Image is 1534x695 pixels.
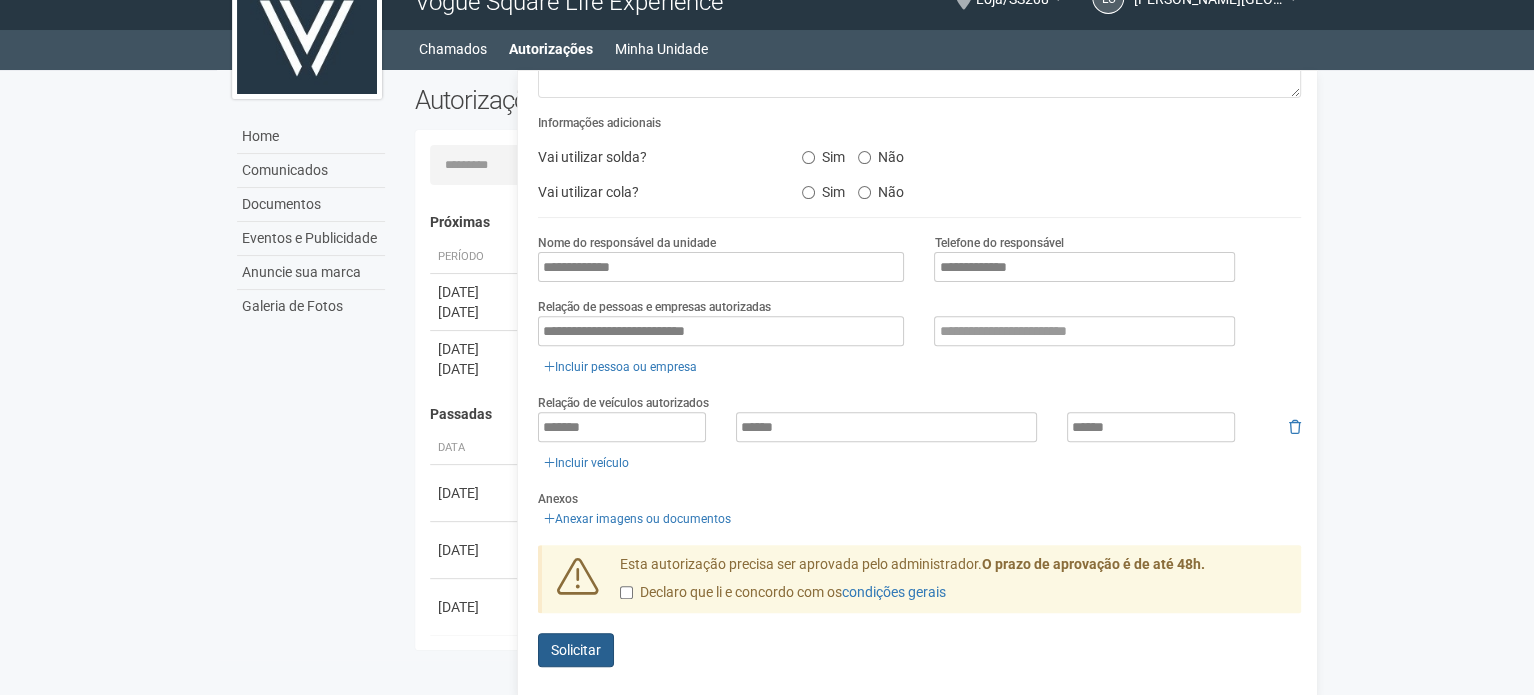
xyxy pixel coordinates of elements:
[538,490,578,508] label: Anexos
[523,177,787,207] div: Vai utilizar cola?
[237,154,385,188] a: Comunicados
[438,540,512,560] div: [DATE]
[538,114,661,132] label: Informações adicionais
[237,256,385,290] a: Anuncie sua marca
[237,120,385,154] a: Home
[538,633,614,667] button: Solicitar
[802,142,845,166] label: Sim
[802,151,815,164] input: Sim
[538,452,635,474] a: Incluir veículo
[430,432,520,465] th: Data
[538,394,709,412] label: Relação de veículos autorizados
[620,583,946,603] label: Declaro que li e concordo com os
[430,241,520,274] th: Período
[538,234,716,252] label: Nome do responsável da unidade
[802,177,845,201] label: Sim
[1289,420,1301,434] i: Remover
[419,35,487,63] a: Chamados
[620,586,633,599] input: Declaro que li e concordo com oscondições gerais
[982,556,1205,572] strong: O prazo de aprovação é de até 48h.
[615,35,708,63] a: Minha Unidade
[509,35,593,63] a: Autorizações
[430,215,1287,230] h4: Próximas
[858,151,871,164] input: Não
[802,186,815,199] input: Sim
[858,177,904,201] label: Não
[551,642,601,658] span: Solicitar
[415,85,843,115] h2: Autorizações
[538,508,737,530] a: Anexar imagens ou documentos
[438,359,512,379] div: [DATE]
[934,234,1063,252] label: Telefone do responsável
[438,339,512,359] div: [DATE]
[858,186,871,199] input: Não
[523,142,787,172] div: Vai utilizar solda?
[538,356,703,378] a: Incluir pessoa ou empresa
[842,584,946,600] a: condições gerais
[438,483,512,503] div: [DATE]
[430,407,1287,422] h4: Passadas
[237,222,385,256] a: Eventos e Publicidade
[237,290,385,323] a: Galeria de Fotos
[605,555,1301,613] div: Esta autorização precisa ser aprovada pelo administrador.
[858,142,904,166] label: Não
[438,282,512,302] div: [DATE]
[538,298,771,316] label: Relação de pessoas e empresas autorizadas
[438,302,512,322] div: [DATE]
[438,597,512,617] div: [DATE]
[237,188,385,222] a: Documentos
